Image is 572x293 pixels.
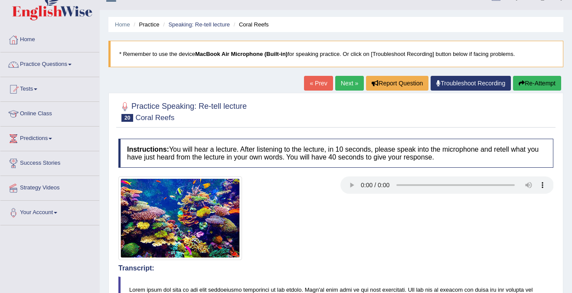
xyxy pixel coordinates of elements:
[366,76,428,91] button: Report Question
[118,139,553,168] h4: You will hear a lecture. After listening to the lecture, in 10 seconds, please speak into the mic...
[0,28,99,49] a: Home
[115,21,130,28] a: Home
[168,21,230,28] a: Speaking: Re-tell lecture
[335,76,364,91] a: Next »
[431,76,511,91] a: Troubleshoot Recording
[108,41,563,67] blockquote: * Remember to use the device for speaking practice. Or click on [Troubleshoot Recording] button b...
[0,77,99,99] a: Tests
[232,20,269,29] li: Coral Reefs
[118,100,247,122] h2: Practice Speaking: Re-tell lecture
[0,127,99,148] a: Predictions
[121,114,133,122] span: 20
[0,201,99,222] a: Your Account
[0,102,99,124] a: Online Class
[0,52,99,74] a: Practice Questions
[0,151,99,173] a: Success Stories
[195,51,288,57] b: MacBook Air Microphone (Built-in)
[135,114,174,122] small: Coral Reefs
[304,76,333,91] a: « Prev
[0,176,99,198] a: Strategy Videos
[513,76,561,91] button: Re-Attempt
[127,146,169,153] b: Instructions:
[118,264,553,272] h4: Transcript:
[131,20,159,29] li: Practice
